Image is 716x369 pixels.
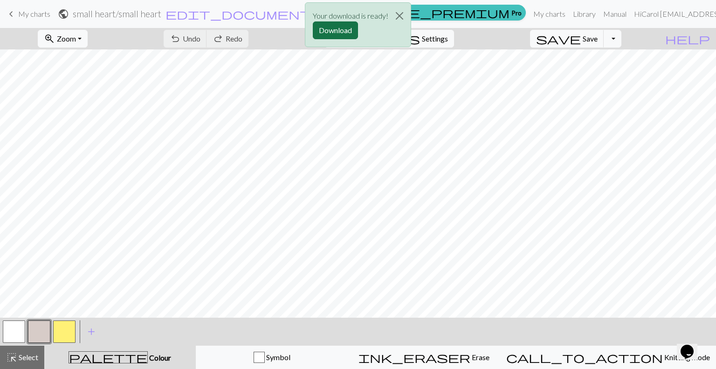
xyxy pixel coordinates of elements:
p: Your download is ready! [313,10,388,21]
span: Symbol [265,353,290,362]
span: palette [69,351,147,364]
button: Download [313,21,358,39]
span: Select [17,353,38,362]
button: Colour [44,346,196,369]
span: Colour [148,353,171,362]
button: Close [388,3,411,29]
span: Erase [470,353,489,362]
span: highlight_alt [6,351,17,364]
span: Knitting mode [663,353,710,362]
button: Erase [348,346,500,369]
button: Knitting mode [500,346,716,369]
span: add [86,325,97,338]
iframe: chat widget [677,332,707,360]
span: ink_eraser [358,351,470,364]
span: call_to_action [506,351,663,364]
button: Symbol [196,346,348,369]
